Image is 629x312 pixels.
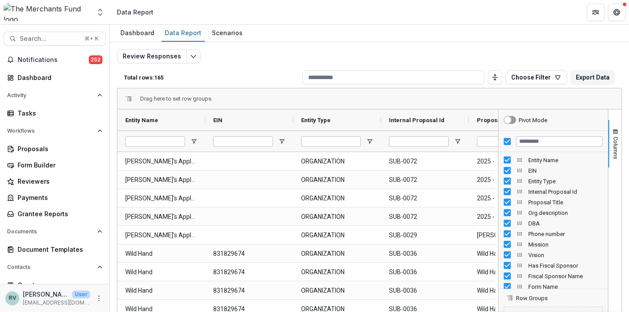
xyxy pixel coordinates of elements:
span: Workflows [7,128,94,134]
div: Form Builder [18,160,99,170]
span: 2025 - TMF 2025 Stabilization Grant Program [477,208,549,226]
span: EIN [213,117,222,123]
a: Document Templates [4,242,106,257]
button: Notifications252 [4,53,106,67]
span: Wild Hand [125,282,197,300]
span: Notifications [18,56,89,64]
span: SUB-0072 [389,171,461,189]
a: Grantee Reports [4,207,106,221]
span: SUB-0036 [389,263,461,281]
button: Open Documents [4,225,106,239]
span: Mission [528,241,603,248]
span: Fiscal Sponsor Name [528,273,603,279]
span: DBA [528,220,603,227]
span: Phone number [528,231,603,237]
p: [EMAIL_ADDRESS][DOMAIN_NAME] [23,299,90,307]
div: Rachael Viscidy [9,295,16,301]
span: Internal Proposal Id [528,189,603,195]
button: Open Filter Menu [454,138,461,145]
a: Data Report [161,25,205,42]
a: Form Builder [4,158,106,172]
span: Entity Type [528,178,603,185]
div: Row Groups [140,95,211,102]
span: SUB-0029 [389,226,461,244]
nav: breadcrumb [113,6,157,18]
button: Open Workflows [4,124,106,138]
button: Export Data [571,70,615,84]
span: ORGANIZATION [301,152,373,171]
span: Drag here to set row groups [140,95,211,102]
span: [PERSON_NAME]'s Apple Store [125,152,197,171]
a: Dashboard [117,25,158,42]
a: Proposals [4,141,106,156]
input: EIN Filter Input [213,136,273,147]
div: Mission Column [498,239,608,250]
div: Scenarios [208,26,246,39]
span: 831829674 [213,263,285,281]
span: EIN [528,167,603,174]
div: Dashboard [18,73,99,82]
div: DBA Column [498,218,608,229]
span: Proposal Title [528,199,603,206]
span: ORGANIZATION [301,263,373,281]
span: Vision [528,252,603,258]
span: 2025 - TMF 2025 Stabilization Grant Program [477,189,549,207]
img: The Merchants Fund logo [4,4,91,21]
button: Search... [4,32,106,46]
a: Payments [4,190,106,205]
div: Internal Proposal Id Column [498,186,608,197]
div: Payments [18,193,99,202]
span: Wild Hand [125,263,197,281]
span: ORGANIZATION [301,282,373,300]
span: Documents [7,229,94,235]
div: ⌘ + K [83,34,100,44]
span: Proposal Title [477,117,516,123]
span: Contacts [7,264,94,270]
span: Org description [528,210,603,216]
span: ORGANIZATION [301,171,373,189]
span: SUB-0036 [389,282,461,300]
div: Entity Name Column [498,155,608,165]
a: Dashboard [4,70,106,85]
button: Open entity switcher [94,4,106,21]
div: Reviewers [18,177,99,186]
span: Entity Name [528,157,603,163]
button: Open Filter Menu [190,138,197,145]
span: Wild Hand - 2025 - TMF 2025 Stabilization Grant Program [477,263,549,281]
button: Open Filter Menu [366,138,373,145]
span: Row Groups [516,295,548,301]
p: User [72,290,90,298]
span: [PERSON_NAME]'s Apple Store [125,208,197,226]
span: ORGANIZATION [301,226,373,244]
p: [PERSON_NAME] [23,290,69,299]
div: Org description Column [498,207,608,218]
button: Edit selected report [186,49,200,63]
div: Fiscal Sponsor Name Column [498,271,608,281]
span: Columns [612,137,619,159]
div: Entity Type Column [498,176,608,186]
span: [PERSON_NAME] TEST [477,226,549,244]
button: Get Help [608,4,625,21]
span: Form Name [528,283,603,290]
button: Toggle auto height [488,70,502,84]
span: 2025 - TMF 2025 Stabilization Grant Program [477,152,549,171]
span: SUB-0072 [389,152,461,171]
span: Wild Hand - 2025 - TMF 2025 Stabilization Grant Program [477,245,549,263]
span: [PERSON_NAME]'s Apple Store [125,226,197,244]
div: Proposals [18,144,99,153]
a: Tasks [4,106,106,120]
span: 831829674 [213,282,285,300]
div: Document Templates [18,245,99,254]
button: Choose Filter [505,70,567,84]
span: [PERSON_NAME]'s Apple Store [125,189,197,207]
div: Data Report [161,26,205,39]
span: 252 [89,55,102,64]
a: Grantees [4,278,106,292]
a: Reviewers [4,174,106,189]
span: [PERSON_NAME]'s Apple Store [125,171,197,189]
div: Form Name Column [498,281,608,292]
button: Partners [587,4,604,21]
span: SUB-0072 [389,208,461,226]
input: Proposal Title Filter Input [477,136,537,147]
span: Search... [20,35,79,43]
